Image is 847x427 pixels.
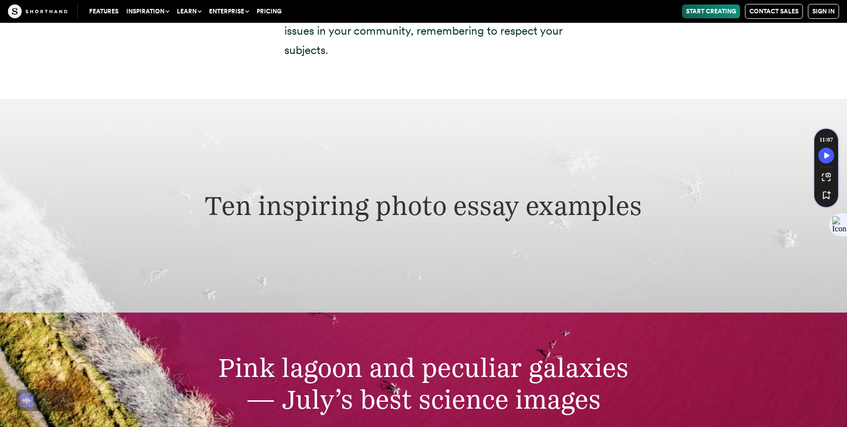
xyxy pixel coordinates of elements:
[143,352,704,416] h2: Pink lagoon and peculiar galaxies — July’s best science images
[85,4,122,18] a: Features
[253,4,285,18] a: Pricing
[808,4,839,19] a: Sign in
[173,4,205,18] button: Learn
[745,4,803,19] a: Contact Sales
[143,190,704,222] h2: Ten inspiring photo essay examples
[682,4,740,18] a: Start Creating
[205,4,253,18] button: Enterprise
[122,4,173,18] button: Inspiration
[284,2,572,60] li: Take photos depicting significant social issues in your community, remembering to respect your su...
[8,4,67,18] img: The Craft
